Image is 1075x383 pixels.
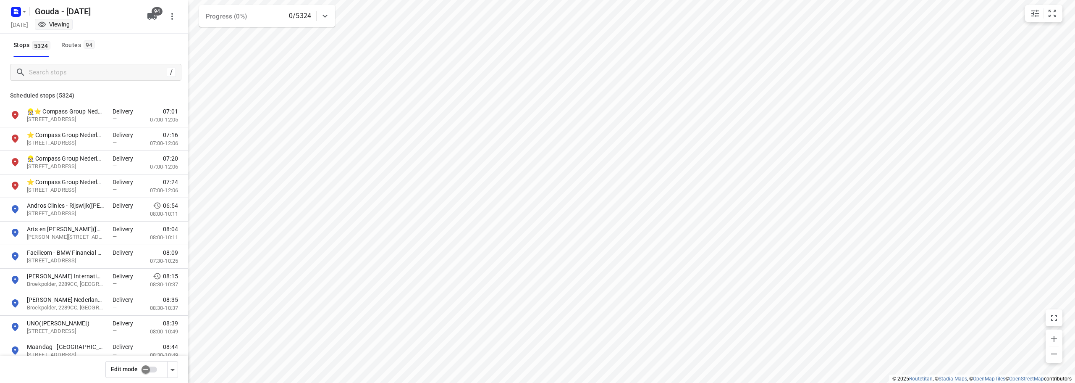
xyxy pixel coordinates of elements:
[113,139,117,145] span: —
[113,343,138,351] p: Delivery
[163,201,178,210] span: 06:54
[27,343,104,351] p: Maandag - Den Haag Flex onderwijs + Onderwijs Den Haag(Sharon sipos)
[27,154,104,163] p: 👷🏻 Compass Group Nederland B.V. - Westlake Epoxy Hexion(Soraya Dijkhuizen)
[113,201,138,210] p: Delivery
[1025,5,1062,22] div: small contained button group
[199,5,335,27] div: Progress (0%)0/5324
[150,116,178,124] p: 07:00-12:05
[113,107,138,116] p: Delivery
[909,376,933,382] a: Routetitan
[163,272,178,280] span: 08:15
[113,328,117,334] span: —
[164,8,181,25] button: More
[113,154,138,163] p: Delivery
[27,107,104,116] p: 👷🏻⭐ Compass Group Nederland B.V. - Shell Pernis(Postkamer (Contactpersoon locatie))
[973,376,1005,382] a: OpenMapTiles
[27,178,104,186] p: ⭐ Compass Group Nederland B.V. - Shell Pernis – Total Safety(Marcel Geertsema)
[163,154,178,163] span: 07:20
[113,131,138,139] p: Delivery
[113,186,117,193] span: —
[113,319,138,328] p: Delivery
[27,351,104,359] p: Einsteinlaan 2, 2289CC, Rijswijk, NL
[163,107,178,116] span: 07:01
[163,343,178,351] span: 08:44
[150,210,178,218] p: 08:00-10:11
[1027,5,1044,22] button: Map settings
[113,272,138,280] p: Delivery
[939,376,967,382] a: Stadia Maps
[150,233,178,242] p: 08:00-10:11
[38,20,70,29] div: You are currently in view mode. To make any changes, go to edit project.
[27,328,104,335] p: Einsteinlaan 14, 2289CC, Rijswijk, NL
[27,296,104,304] p: Van Ameyde Nederland(Jurjen Dijk)
[27,201,104,210] p: Andros Clinics - Rijswijk(Astrid Verlaan)
[27,233,104,241] p: Madame Curielaan 6, 2289CA, Rijswijk, NL
[27,131,104,139] p: ⭐ Compass Group Nederland B.V. – Shell Pernis(Demelza Hofman)
[27,163,104,171] p: Vondelingenweg 601, 3196KK, Vondelingenplaat, NL
[113,257,117,263] span: —
[206,13,247,20] span: Progress (0%)
[153,272,161,280] svg: Early
[111,366,138,372] span: Edit mode
[27,304,104,312] p: Broekpolder, 2289CC, Rijswijk, NL
[27,225,104,233] p: Arts en Zorg - Marie Curie(Zeynep Senses)
[13,40,53,50] span: Stops
[113,116,117,122] span: —
[150,280,178,289] p: 08:30-10:37
[113,304,117,310] span: —
[892,376,1072,382] li: © 2025 , © , © © contributors
[150,257,178,265] p: 07:30-10:25
[150,351,178,359] p: 08:30-10:49
[153,201,161,210] svg: Early
[150,186,178,195] p: 07:00-12:06
[113,233,117,240] span: —
[27,272,104,280] p: Van Ameyde International B.V.(Madelon Westerduijn/ Femke Charet)
[32,41,50,50] span: 5324
[84,40,95,49] span: 94
[27,248,104,257] p: Facilicom - BMW Financial Services(Janneke Olie)
[163,319,178,328] span: 08:39
[27,319,104,328] p: UNO([PERSON_NAME])
[163,225,178,233] span: 08:04
[144,8,160,25] button: 94
[168,364,178,375] div: Driver app settings
[10,90,178,100] p: Scheduled stops ( 5324 )
[27,139,104,147] p: Vondelingenweg 601, 3196KK, Vondelingenplaat, NL
[113,351,117,357] span: —
[27,210,104,218] p: Madame Curielaan 10, 2289CA, Rijswijk, NL
[27,186,104,194] p: Vondelingenweg 601, 3196KK, Vondelingenplaat, NL
[27,257,104,265] p: Einsteinlaan 5, 2289CC, Rijswijk, NL
[152,7,163,16] span: 94
[150,163,178,171] p: 07:00-12:06
[163,248,178,257] span: 08:09
[150,139,178,148] p: 07:00-12:06
[163,296,178,304] span: 08:35
[167,68,176,77] div: /
[113,178,138,186] p: Delivery
[113,163,117,169] span: —
[1009,376,1044,382] a: OpenStreetMap
[1044,5,1061,22] button: Fit zoom
[113,296,138,304] p: Delivery
[163,178,178,186] span: 07:24
[113,248,138,257] p: Delivery
[289,11,311,21] p: 0/5324
[61,40,97,50] div: Routes
[150,304,178,312] p: 08:30-10:37
[113,225,138,233] p: Delivery
[113,280,117,287] span: —
[27,116,104,124] p: Vondelingenweg 601, 3196KK, Vondelingenplaat, NL
[29,66,167,79] input: Search stops
[163,131,178,139] span: 07:16
[113,210,117,216] span: —
[27,280,104,288] p: Broekpolder, 2289CC, Rijswijk, NL
[150,328,178,336] p: 08:00-10:49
